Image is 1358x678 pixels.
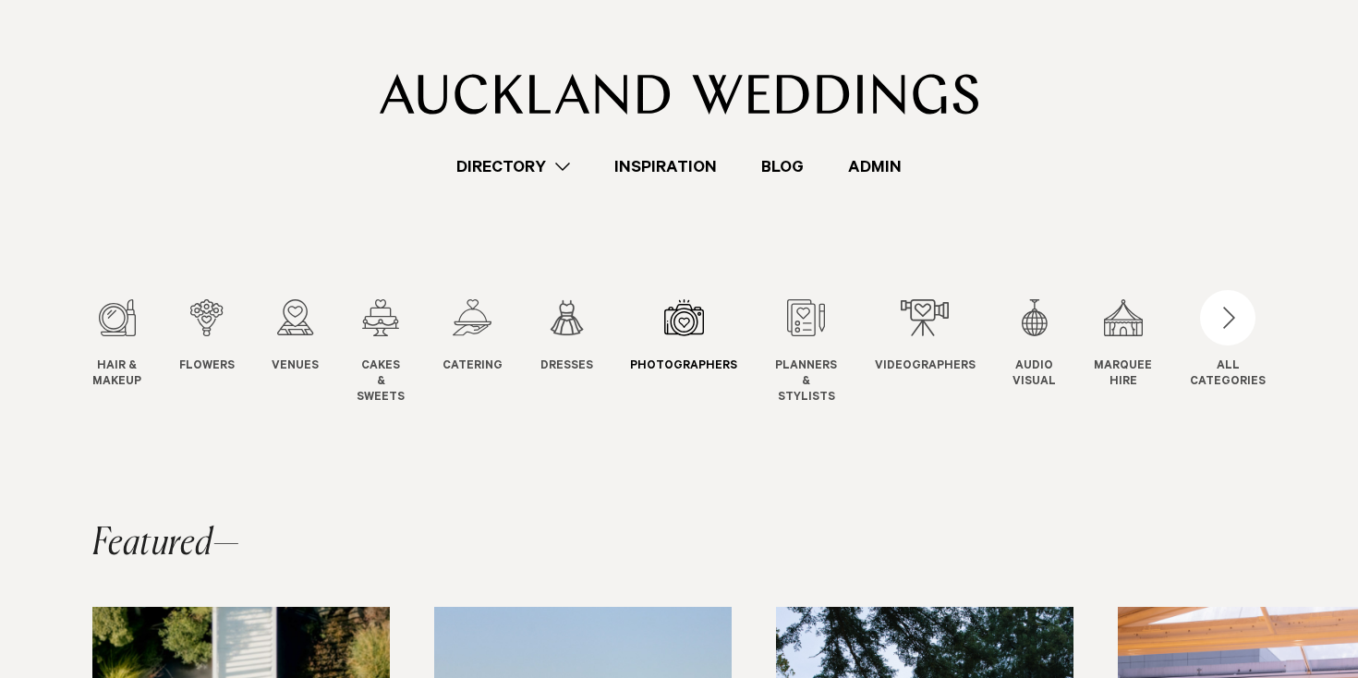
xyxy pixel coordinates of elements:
[540,299,593,375] a: Dresses
[775,299,837,406] a: Planners & Stylists
[92,359,141,391] span: Hair & Makeup
[443,299,503,375] a: Catering
[540,299,630,406] swiper-slide: 6 / 12
[92,526,240,563] h2: Featured
[357,299,442,406] swiper-slide: 4 / 12
[739,154,826,179] a: Blog
[92,299,141,391] a: Hair & Makeup
[179,299,235,375] a: Flowers
[179,299,272,406] swiper-slide: 2 / 12
[1094,299,1152,391] a: Marquee Hire
[357,299,405,406] a: Cakes & Sweets
[875,359,976,375] span: Videographers
[443,299,540,406] swiper-slide: 5 / 12
[1094,299,1189,406] swiper-slide: 11 / 12
[179,359,235,375] span: Flowers
[540,359,593,375] span: Dresses
[1094,359,1152,391] span: Marquee Hire
[1012,359,1056,391] span: Audio Visual
[630,299,737,375] a: Photographers
[826,154,924,179] a: Admin
[1190,299,1266,386] button: ALLCATEGORIES
[380,74,979,115] img: Auckland Weddings Logo
[1012,299,1093,406] swiper-slide: 10 / 12
[92,299,178,406] swiper-slide: 1 / 12
[357,359,405,406] span: Cakes & Sweets
[875,299,976,375] a: Videographers
[434,154,592,179] a: Directory
[272,359,319,375] span: Venues
[775,299,874,406] swiper-slide: 8 / 12
[630,299,774,406] swiper-slide: 7 / 12
[592,154,739,179] a: Inspiration
[775,359,837,406] span: Planners & Stylists
[1012,299,1056,391] a: Audio Visual
[630,359,737,375] span: Photographers
[272,299,319,375] a: Venues
[1190,359,1266,391] div: ALL CATEGORIES
[443,359,503,375] span: Catering
[875,299,1012,406] swiper-slide: 9 / 12
[272,299,356,406] swiper-slide: 3 / 12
